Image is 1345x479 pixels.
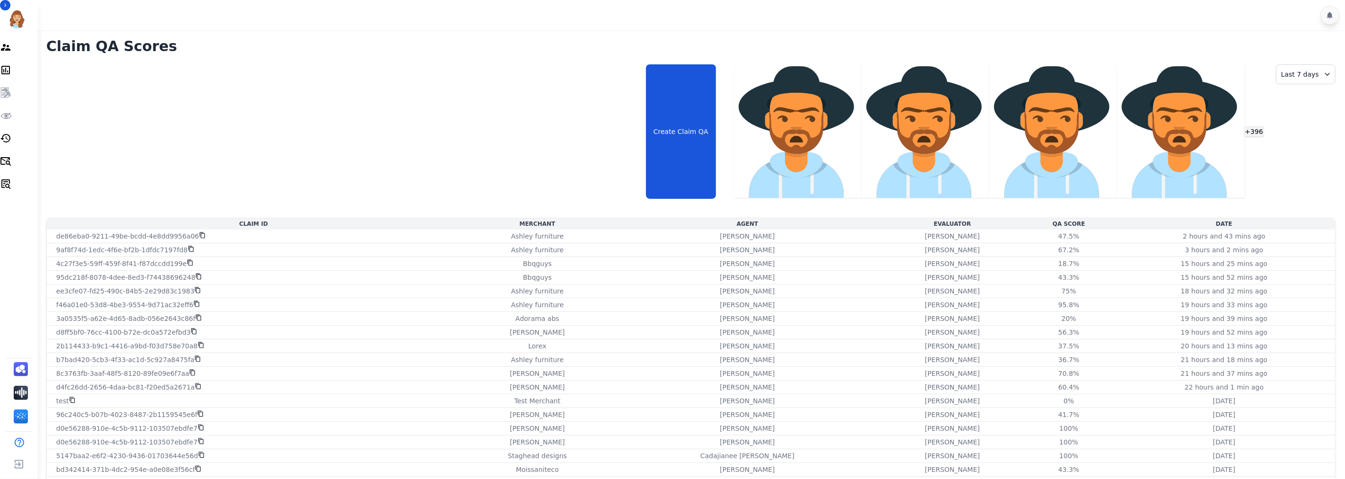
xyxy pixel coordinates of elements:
div: Agent [616,220,878,228]
p: f46a01e0-53d8-4be3-9554-9d71ac32eff6 [56,300,193,310]
p: Adorama abs [515,314,559,323]
p: [PERSON_NAME] [720,396,775,406]
p: [PERSON_NAME] [510,369,565,378]
p: [PERSON_NAME] [720,286,775,296]
div: Evaluator [882,220,1023,228]
p: [PERSON_NAME] [720,328,775,337]
p: [PERSON_NAME] [720,355,775,364]
p: Moissaniteco [516,465,559,474]
p: 3 hours and 2 mins ago [1185,245,1264,255]
p: [PERSON_NAME] [720,300,775,310]
div: 41.7% [1058,410,1079,419]
button: Create Claim QA [646,64,716,199]
p: [PERSON_NAME] [925,300,980,310]
p: [DATE] [1213,396,1235,406]
p: ee3cfe07-fd25-490c-84b5-2e29d83c1983 [56,286,194,296]
p: Ashley furniture [511,300,564,310]
p: Ashley furniture [511,245,564,255]
p: 21 hours and 37 mins ago [1181,369,1267,378]
div: 75% [1062,286,1076,296]
p: de86eba0-9211-49be-bcdd-4e8dd9956a06 [56,231,199,241]
p: 96c240c5-b07b-4023-8487-2b1159545e6f [56,410,197,419]
p: [PERSON_NAME] [925,424,980,433]
p: [PERSON_NAME] [925,286,980,296]
p: 22 hours and 1 min ago [1185,382,1264,392]
p: [PERSON_NAME] [925,369,980,378]
p: [PERSON_NAME] [510,382,565,392]
p: [PERSON_NAME] [720,369,775,378]
p: 9af8f74d-1edc-4f6e-bf2b-1dfdc7197fd8 [56,245,188,255]
p: Cadajianee [PERSON_NAME] [700,451,795,461]
p: Ashley furniture [511,355,564,364]
div: 0% [1064,396,1074,406]
p: [PERSON_NAME] [925,245,980,255]
p: 15 hours and 25 mins ago [1181,259,1267,268]
p: 5147baa2-e6f2-4230-9436-01703644e56d [56,451,198,461]
img: Bordered avatar [6,8,28,30]
div: 56.3% [1058,328,1079,337]
p: Staghead designs [508,451,567,461]
p: [PERSON_NAME] [720,314,775,323]
p: [PERSON_NAME] [925,382,980,392]
p: Lorex [528,341,546,351]
p: [PERSON_NAME] [925,355,980,364]
p: [PERSON_NAME] [925,273,980,282]
p: [PERSON_NAME] [510,410,565,419]
p: [PERSON_NAME] [720,231,775,241]
p: 18 hours and 32 mins ago [1181,286,1267,296]
p: [PERSON_NAME] [720,437,775,447]
p: Bbqguys [523,273,552,282]
div: 95.8% [1058,300,1079,310]
p: 19 hours and 39 mins ago [1181,314,1267,323]
div: 60.4% [1058,382,1079,392]
p: 19 hours and 52 mins ago [1181,328,1267,337]
p: [PERSON_NAME] [925,437,980,447]
div: Last 7 days [1276,64,1336,84]
p: 2b114433-b9c1-4416-a9bd-f03d758e70a8 [56,341,198,351]
p: Test Merchant [514,396,560,406]
p: 4c27f3e5-59ff-459f-8f41-f87dccdd199e [56,259,187,268]
p: [PERSON_NAME] [720,245,775,255]
p: 19 hours and 33 mins ago [1181,300,1267,310]
p: 95dc218f-8078-4dee-8ed3-f74438696248 [56,273,195,282]
div: 67.2% [1058,245,1079,255]
p: b7bad420-5cb3-4f33-ac1d-5c927a8475fa [56,355,194,364]
p: [PERSON_NAME] [510,437,565,447]
div: 18.7% [1058,259,1079,268]
p: [PERSON_NAME] [510,424,565,433]
div: QA Score [1026,220,1111,228]
p: 8c3763fb-3aaf-48f5-8120-89fe09e6f7aa [56,369,189,378]
p: [PERSON_NAME] [720,424,775,433]
div: +396 [1245,126,1264,137]
p: [PERSON_NAME] [925,341,980,351]
p: [PERSON_NAME] [720,341,775,351]
p: 2 hours and 43 mins ago [1183,231,1265,241]
p: Ashley furniture [511,286,564,296]
p: [PERSON_NAME] [925,451,980,461]
div: 70.8% [1058,369,1079,378]
p: d4fc26dd-2656-4daa-bc81-f20ed5a2671a [56,382,195,392]
p: [PERSON_NAME] [925,231,980,241]
div: Date [1115,220,1333,228]
div: 36.7% [1058,355,1079,364]
p: d0e56288-910e-4c5b-9112-103507ebdfe7 [56,437,198,447]
div: 47.5% [1058,231,1079,241]
p: [PERSON_NAME] [720,465,775,474]
div: 20% [1062,314,1076,323]
div: 43.3% [1058,465,1079,474]
p: [DATE] [1213,451,1235,461]
p: test [56,396,69,406]
p: [PERSON_NAME] [720,410,775,419]
div: Merchant [462,220,612,228]
p: [DATE] [1213,410,1235,419]
p: [DATE] [1213,437,1235,447]
p: 20 hours and 13 mins ago [1181,341,1267,351]
p: 21 hours and 18 mins ago [1181,355,1267,364]
div: 37.5% [1058,341,1079,351]
p: d0e56288-910e-4c5b-9112-103507ebdfe7 [56,424,198,433]
div: 100% [1059,424,1078,433]
p: 15 hours and 52 mins ago [1181,273,1267,282]
p: Ashley furniture [511,231,564,241]
p: [PERSON_NAME] [720,273,775,282]
div: 100% [1059,437,1078,447]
